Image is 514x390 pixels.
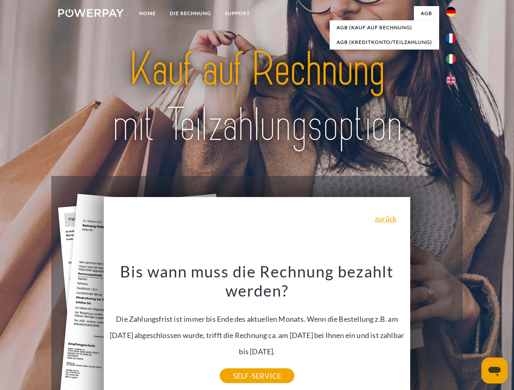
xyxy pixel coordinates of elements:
[58,9,124,17] img: logo-powerpay-white.svg
[109,262,406,301] h3: Bis wann muss die Rechnung bezahlt werden?
[218,6,257,21] a: SUPPORT
[375,215,396,222] a: zurück
[163,6,218,21] a: DIE RECHNUNG
[132,6,163,21] a: Home
[220,368,294,383] a: SELF-SERVICE
[481,357,507,383] iframe: Schaltfläche zum Öffnen des Messaging-Fensters
[109,262,406,376] div: Die Zahlungsfrist ist immer bis Ende des aktuellen Monats. Wenn die Bestellung z.B. am [DATE] abg...
[414,6,439,21] a: agb
[446,7,456,17] img: de
[330,20,439,35] a: AGB (Kauf auf Rechnung)
[446,75,456,85] img: en
[330,35,439,50] a: AGB (Kreditkonto/Teilzahlung)
[78,39,436,156] img: title-powerpay_de.svg
[446,54,456,64] img: it
[446,33,456,43] img: fr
